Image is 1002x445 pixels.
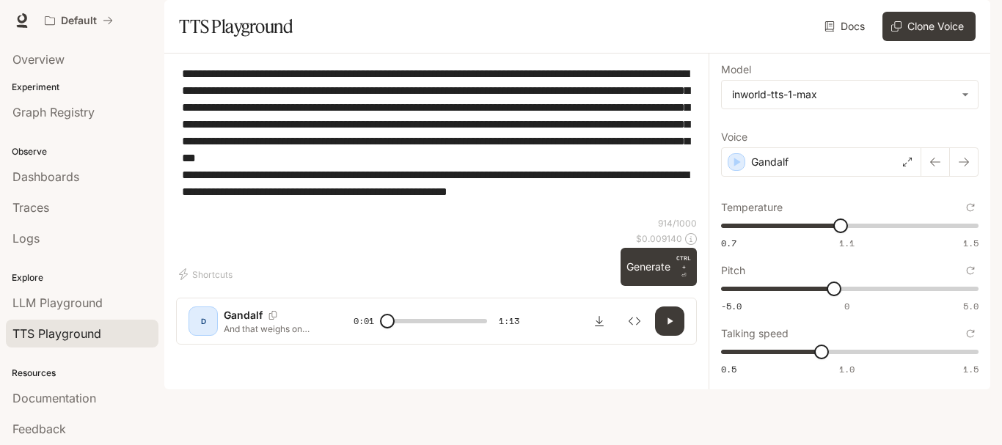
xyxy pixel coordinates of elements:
span: 1.5 [963,237,979,249]
p: CTRL + [676,254,691,271]
p: And that weighs on you. It weighs when you speak, when you negotiate, when you ask for an opportu... [224,323,318,335]
span: 1.5 [963,363,979,375]
div: inworld-tts-1-max [732,87,954,102]
button: GenerateCTRL +⏎ [621,248,697,286]
p: Temperature [721,202,783,213]
p: Voice [721,132,747,142]
p: Default [61,15,97,27]
div: inworld-tts-1-max [722,81,978,109]
span: 0.5 [721,363,736,375]
div: D [191,309,215,333]
span: 0.7 [721,237,736,249]
span: 5.0 [963,300,979,312]
p: Pitch [721,265,745,276]
p: Talking speed [721,328,789,339]
p: Model [721,65,751,75]
span: 0:01 [354,314,374,328]
button: Clone Voice [882,12,976,41]
button: All workspaces [38,6,120,35]
p: Gandalf [224,308,263,323]
span: 1:13 [499,314,519,328]
button: Copy Voice ID [263,311,283,320]
p: ⏎ [676,254,691,280]
h1: TTS Playground [179,12,293,41]
button: Reset to default [962,262,979,279]
a: Docs [822,12,871,41]
button: Download audio [585,306,614,336]
span: -5.0 [721,300,742,312]
span: 1.1 [839,237,855,249]
button: Reset to default [962,326,979,342]
button: Shortcuts [176,262,238,286]
button: Inspect [620,306,649,336]
span: 0 [844,300,849,312]
p: Gandalf [751,155,789,169]
span: 1.0 [839,363,855,375]
button: Reset to default [962,199,979,216]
